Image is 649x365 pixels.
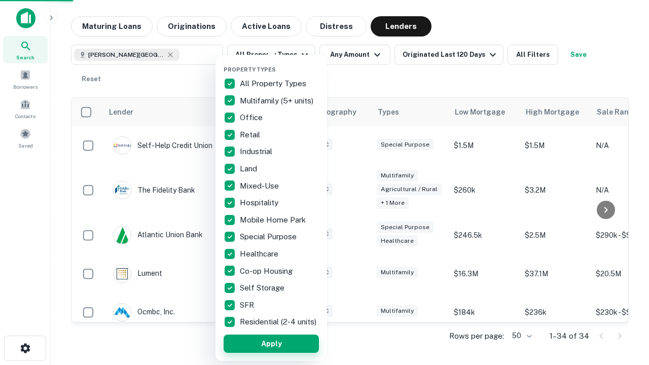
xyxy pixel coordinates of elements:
span: Property Types [224,66,276,72]
p: Mobile Home Park [240,214,308,226]
iframe: Chat Widget [598,284,649,333]
p: Self Storage [240,282,286,294]
p: Multifamily (5+ units) [240,95,315,107]
p: SFR [240,299,256,311]
p: Land [240,163,259,175]
p: Retail [240,129,262,141]
p: Healthcare [240,248,280,260]
p: Hospitality [240,197,280,209]
p: All Property Types [240,78,308,90]
p: Residential (2-4 units) [240,316,318,328]
p: Mixed-Use [240,180,281,192]
button: Apply [224,335,319,353]
p: Industrial [240,145,274,158]
p: Office [240,112,265,124]
p: Special Purpose [240,231,299,243]
p: Co-op Housing [240,265,295,277]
